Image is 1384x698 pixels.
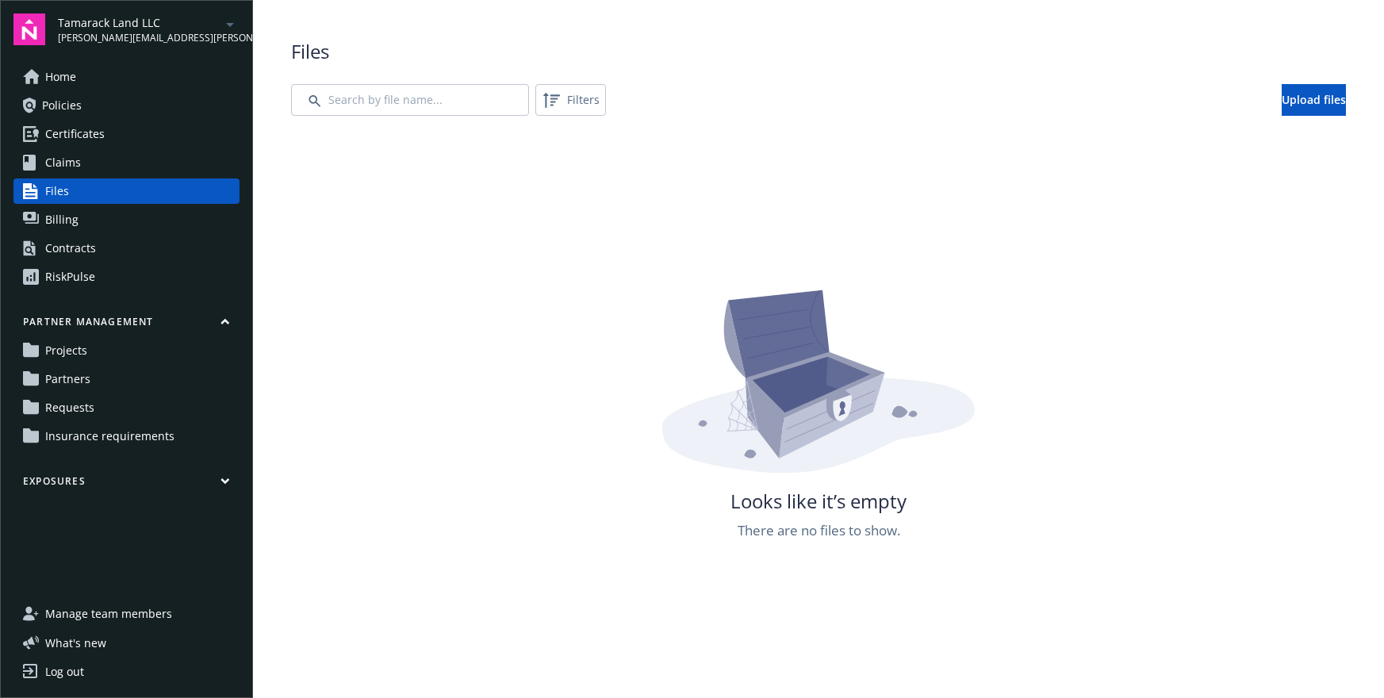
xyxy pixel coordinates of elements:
span: Certificates [45,121,105,147]
span: Projects [45,338,87,363]
a: Contracts [13,236,240,261]
span: Insurance requirements [45,424,174,449]
a: Claims [13,150,240,175]
span: Policies [42,93,82,118]
span: Filters [539,87,603,113]
input: Search by file name... [291,84,529,116]
a: Partners [13,366,240,392]
button: Partner management [13,315,240,335]
span: There are no files to show. [738,520,900,541]
a: arrowDropDown [220,14,240,33]
span: Tamarack Land LLC [58,14,220,31]
a: Home [13,64,240,90]
button: Filters [535,84,606,116]
div: Contracts [45,236,96,261]
span: Billing [45,207,79,232]
a: Insurance requirements [13,424,240,449]
img: navigator-logo.svg [13,13,45,45]
span: Upload files [1282,92,1346,107]
span: [PERSON_NAME][EMAIL_ADDRESS][PERSON_NAME][DOMAIN_NAME] [58,31,220,45]
span: Claims [45,150,81,175]
a: Files [13,178,240,204]
span: Looks like it’s empty [730,488,907,515]
button: Exposures [13,474,240,494]
button: Tamarack Land LLC[PERSON_NAME][EMAIL_ADDRESS][PERSON_NAME][DOMAIN_NAME]arrowDropDown [58,13,240,45]
a: Certificates [13,121,240,147]
a: Policies [13,93,240,118]
span: What ' s new [45,635,106,651]
a: Upload files [1282,84,1346,116]
span: Files [291,38,1346,65]
a: RiskPulse [13,264,240,290]
span: Filters [567,91,600,108]
a: Manage team members [13,601,240,627]
button: What's new [13,635,132,651]
a: Billing [13,207,240,232]
span: Files [45,178,69,204]
a: Requests [13,395,240,420]
span: Manage team members [45,601,172,627]
div: RiskPulse [45,264,95,290]
a: Projects [13,338,240,363]
span: Partners [45,366,90,392]
span: Requests [45,395,94,420]
div: Log out [45,659,84,685]
span: Home [45,64,76,90]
